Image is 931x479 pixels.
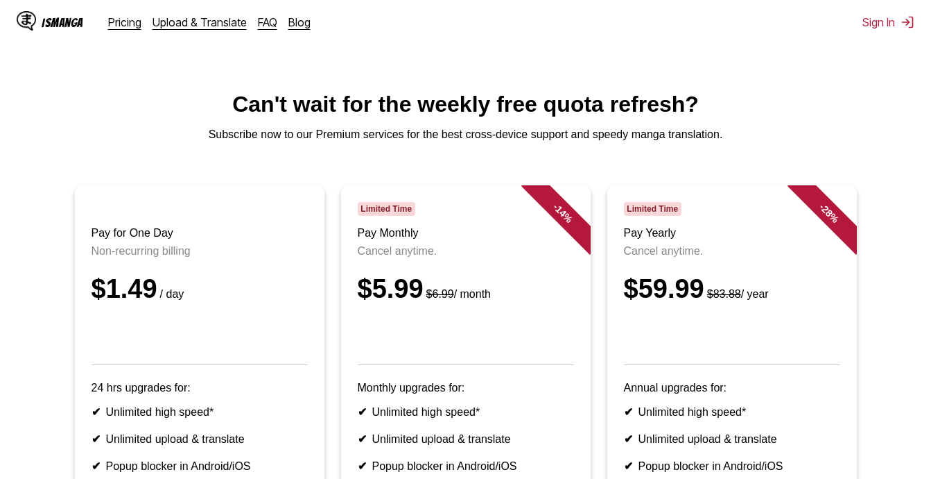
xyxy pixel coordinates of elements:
[358,202,415,216] span: Limited Time
[11,92,920,117] h1: Can't wait for the weekly free quota refresh?
[157,288,184,300] small: / day
[358,432,574,446] li: Unlimited upload & translate
[92,382,308,394] p: 24 hrs upgrades for:
[288,15,311,29] a: Blog
[92,245,308,258] p: Non-recurring billing
[92,432,308,446] li: Unlimited upload & translate
[92,406,101,418] b: ✔
[258,15,277,29] a: FAQ
[704,288,769,300] small: / year
[358,245,574,258] p: Cancel anytime.
[358,460,367,472] b: ✔
[358,321,574,345] iframe: PayPal
[11,128,920,141] p: Subscribe now to our Premium services for the best cross-device support and speedy manga translat...
[862,15,914,29] button: Sign In
[92,460,101,472] b: ✔
[358,274,574,304] div: $5.99
[358,406,367,418] b: ✔
[358,433,367,445] b: ✔
[424,288,491,300] small: / month
[521,171,604,255] div: - 14 %
[92,227,308,239] h3: Pay for One Day
[624,202,681,216] span: Limited Time
[92,433,101,445] b: ✔
[787,171,870,255] div: - 28 %
[624,227,840,239] h3: Pay Yearly
[17,11,108,33] a: IsManga LogoIsManga
[92,321,308,345] iframe: PayPal
[108,15,141,29] a: Pricing
[900,15,914,29] img: Sign out
[624,433,633,445] b: ✔
[624,382,840,394] p: Annual upgrades for:
[153,15,247,29] a: Upload & Translate
[707,288,741,300] s: $83.88
[92,405,308,419] li: Unlimited high speed*
[358,227,574,239] h3: Pay Monthly
[624,405,840,419] li: Unlimited high speed*
[92,274,308,304] div: $1.49
[624,245,840,258] p: Cancel anytime.
[624,460,840,473] li: Popup blocker in Android/iOS
[624,432,840,446] li: Unlimited upload & translate
[358,405,574,419] li: Unlimited high speed*
[624,321,840,345] iframe: PayPal
[624,460,633,472] b: ✔
[358,460,574,473] li: Popup blocker in Android/iOS
[42,16,83,29] div: IsManga
[624,406,633,418] b: ✔
[17,11,36,31] img: IsManga Logo
[92,460,308,473] li: Popup blocker in Android/iOS
[624,274,840,304] div: $59.99
[358,382,574,394] p: Monthly upgrades for:
[426,288,454,300] s: $6.99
